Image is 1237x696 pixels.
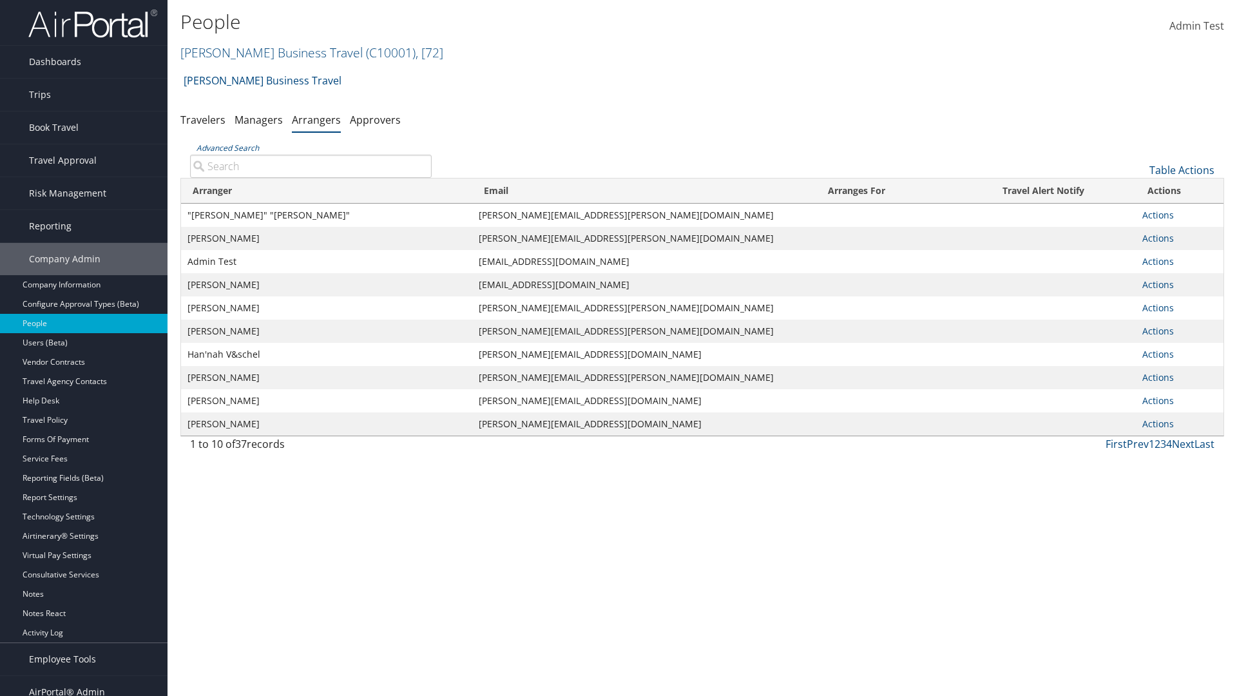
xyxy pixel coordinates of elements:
a: Travelers [180,113,225,127]
a: Next [1172,437,1194,451]
a: Managers [235,113,283,127]
span: Reporting [29,210,72,242]
a: 1 [1149,437,1155,451]
a: Table Actions [1149,163,1214,177]
div: 1 to 10 of records [190,436,432,458]
td: [EMAIL_ADDRESS][DOMAIN_NAME] [472,250,816,273]
a: Actions [1142,325,1174,337]
a: 2 [1155,437,1160,451]
h1: People [180,8,876,35]
td: [PERSON_NAME][EMAIL_ADDRESS][PERSON_NAME][DOMAIN_NAME] [472,227,816,250]
a: Prev [1127,437,1149,451]
td: [PERSON_NAME][EMAIL_ADDRESS][PERSON_NAME][DOMAIN_NAME] [472,204,816,227]
td: Han'nah V&schel [181,343,472,366]
th: Arranger: activate to sort column descending [181,179,472,204]
a: Last [1194,437,1214,451]
th: Email: activate to sort column ascending [472,179,816,204]
td: [PERSON_NAME][EMAIL_ADDRESS][PERSON_NAME][DOMAIN_NAME] [472,320,816,343]
td: [PERSON_NAME] [181,320,472,343]
a: First [1106,437,1127,451]
a: Actions [1142,371,1174,383]
a: Actions [1142,209,1174,221]
a: Actions [1142,394,1174,407]
a: Arrangers [292,113,341,127]
a: 3 [1160,437,1166,451]
td: [PERSON_NAME][EMAIL_ADDRESS][PERSON_NAME][DOMAIN_NAME] [472,296,816,320]
td: [PERSON_NAME] [181,227,472,250]
td: "[PERSON_NAME]" "[PERSON_NAME]" [181,204,472,227]
span: Book Travel [29,111,79,144]
a: Advanced Search [197,142,259,153]
a: Actions [1142,302,1174,314]
td: [PERSON_NAME][EMAIL_ADDRESS][PERSON_NAME][DOMAIN_NAME] [472,366,816,389]
td: [PERSON_NAME][EMAIL_ADDRESS][DOMAIN_NAME] [472,343,816,366]
span: Employee Tools [29,643,96,675]
td: [PERSON_NAME] [181,389,472,412]
td: [EMAIL_ADDRESS][DOMAIN_NAME] [472,273,816,296]
span: , [ 72 ] [416,44,443,61]
th: Travel Alert Notify: activate to sort column ascending [952,179,1136,204]
span: ( C10001 ) [366,44,416,61]
a: Actions [1142,278,1174,291]
span: Dashboards [29,46,81,78]
a: [PERSON_NAME] Business Travel [180,44,443,61]
img: airportal-logo.png [28,8,157,39]
a: Actions [1142,255,1174,267]
td: [PERSON_NAME][EMAIL_ADDRESS][DOMAIN_NAME] [472,412,816,436]
a: Approvers [350,113,401,127]
span: Risk Management [29,177,106,209]
th: Arranges For: activate to sort column ascending [816,179,952,204]
span: Trips [29,79,51,111]
a: Actions [1142,348,1174,360]
td: [PERSON_NAME][EMAIL_ADDRESS][DOMAIN_NAME] [472,389,816,412]
td: [PERSON_NAME] [181,412,472,436]
th: Actions [1136,179,1223,204]
a: Actions [1142,418,1174,430]
a: [PERSON_NAME] Business Travel [184,68,341,93]
span: 37 [235,437,247,451]
a: Admin Test [1169,6,1224,46]
span: Company Admin [29,243,101,275]
td: [PERSON_NAME] [181,296,472,320]
span: Admin Test [1169,19,1224,33]
td: [PERSON_NAME] [181,366,472,389]
td: Admin Test [181,250,472,273]
a: 4 [1166,437,1172,451]
span: Travel Approval [29,144,97,177]
input: Advanced Search [190,155,432,178]
td: [PERSON_NAME] [181,273,472,296]
a: Actions [1142,232,1174,244]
